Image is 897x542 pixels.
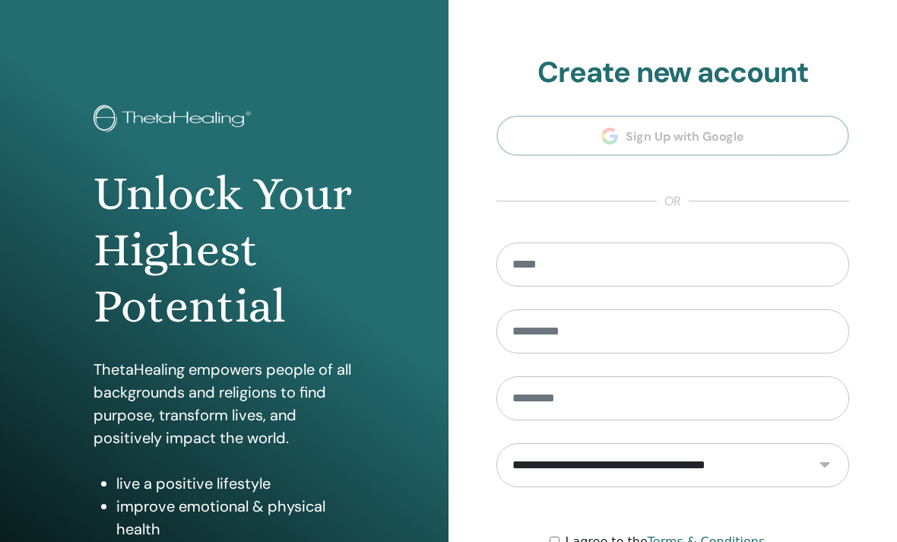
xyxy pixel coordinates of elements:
h1: Unlock Your Highest Potential [94,166,354,335]
h2: Create new account [496,55,849,90]
li: improve emotional & physical health [116,495,354,540]
li: live a positive lifestyle [116,472,354,495]
span: or [657,192,689,211]
p: ThetaHealing empowers people of all backgrounds and religions to find purpose, transform lives, a... [94,358,354,449]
